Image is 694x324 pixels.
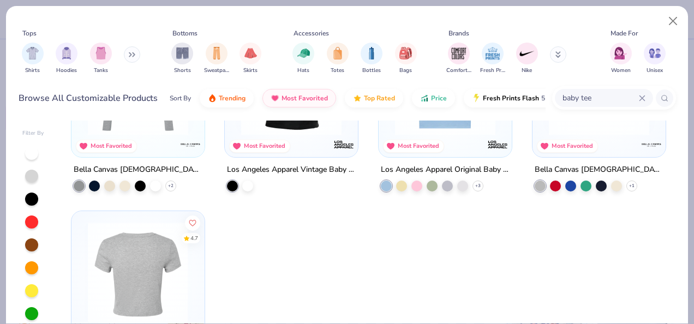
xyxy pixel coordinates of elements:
[90,43,112,75] div: filter for Tanks
[22,129,44,137] div: Filter By
[168,183,174,189] span: + 2
[610,43,632,75] div: filter for Women
[282,94,328,103] span: Most Favorited
[204,43,229,75] div: filter for Sweatpants
[381,163,510,177] div: Los Angeles Apparel Original Baby Rib Tee
[345,89,403,107] button: Top Rated
[390,35,501,135] img: a68feba3-958f-4a65-b8f8-43e994c2eb1d
[240,43,261,75] button: filter button
[353,94,362,103] img: TopRated.gif
[399,67,412,75] span: Bags
[294,28,329,38] div: Accessories
[56,43,77,75] div: filter for Hoodies
[451,45,467,62] img: Comfort Colors Image
[292,43,314,75] div: filter for Hats
[516,43,538,75] div: filter for Nike
[535,163,663,177] div: Bella Canvas [DEMOGRAPHIC_DATA]' Micro Ribbed 3/4 Raglan Baby Tee
[362,67,381,75] span: Bottles
[170,93,191,103] div: Sort By
[412,89,455,107] button: Price
[297,47,310,59] img: Hats Image
[171,43,193,75] button: filter button
[366,47,378,59] img: Bottles Image
[361,43,382,75] div: filter for Bottles
[610,43,632,75] button: filter button
[483,94,539,103] span: Fresh Prints Flash
[649,47,661,59] img: Unisex Image
[204,43,229,75] button: filter button
[333,134,355,155] img: Los Angeles Apparel logo
[647,67,663,75] span: Unisex
[240,43,261,75] div: filter for Skirts
[516,43,538,75] button: filter button
[171,43,193,75] div: filter for Shorts
[614,47,627,59] img: Women Image
[448,28,469,38] div: Brands
[331,67,344,75] span: Totes
[204,67,229,75] span: Sweatpants
[74,163,202,177] div: Bella Canvas [DEMOGRAPHIC_DATA]' Micro Ribbed Long Sleeve Baby Tee
[327,43,349,75] div: filter for Totes
[262,89,336,107] button: Most Favorited
[644,43,666,75] div: filter for Unisex
[90,43,112,75] button: filter button
[472,94,481,103] img: flash.gif
[22,43,44,75] div: filter for Shirts
[211,47,223,59] img: Sweatpants Image
[179,134,201,155] img: Bella + Canvas logo
[543,35,655,135] img: 9f4123d7-072f-4f95-8de7-4df8fb443e62
[480,67,505,75] span: Fresh Prints
[480,43,505,75] div: filter for Fresh Prints
[663,11,684,32] button: Close
[56,43,77,75] button: filter button
[395,43,417,75] button: filter button
[399,47,411,59] img: Bags Image
[271,94,279,103] img: most_fav.gif
[446,43,471,75] div: filter for Comfort Colors
[446,43,471,75] button: filter button
[484,45,501,62] img: Fresh Prints Image
[244,47,257,59] img: Skirts Image
[193,222,304,322] img: aa15adeb-cc10-480b-b531-6e6e449d5067
[475,183,481,189] span: + 3
[25,67,40,75] span: Shirts
[94,67,108,75] span: Tanks
[208,94,217,103] img: trending.gif
[243,67,258,75] span: Skirts
[487,134,508,155] img: Los Angeles Apparel logo
[561,92,639,104] input: Try "T-Shirt"
[464,89,590,107] button: Fresh Prints Flash5 day delivery
[185,215,200,230] button: Like
[172,28,198,38] div: Bottoms
[56,67,77,75] span: Hoodies
[297,67,309,75] span: Hats
[519,45,535,62] img: Nike Image
[61,47,73,59] img: Hoodies Image
[22,28,37,38] div: Tops
[641,134,662,155] img: Bella + Canvas logo
[446,67,471,75] span: Comfort Colors
[236,35,347,135] img: 05861bae-2e6d-4309-8e78-f0d673bd80c6
[292,43,314,75] button: filter button
[644,43,666,75] button: filter button
[227,163,356,177] div: Los Angeles Apparel Vintage Baby Rib Tee
[364,94,395,103] span: Top Rated
[431,94,447,103] span: Price
[522,67,532,75] span: Nike
[611,28,638,38] div: Made For
[395,43,417,75] div: filter for Bags
[22,43,44,75] button: filter button
[629,183,635,189] span: + 1
[26,47,39,59] img: Shirts Image
[219,94,246,103] span: Trending
[190,234,198,242] div: 4.7
[19,92,158,105] div: Browse All Customizable Products
[174,67,191,75] span: Shorts
[332,47,344,59] img: Totes Image
[611,67,631,75] span: Women
[200,89,254,107] button: Trending
[82,35,194,135] img: b4bb1e2f-f7d4-4cd0-95e8-cbfaf6568a96
[95,47,107,59] img: Tanks Image
[327,43,349,75] button: filter button
[82,222,194,322] img: 28425ec1-0436-412d-a053-7d6557a5cd09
